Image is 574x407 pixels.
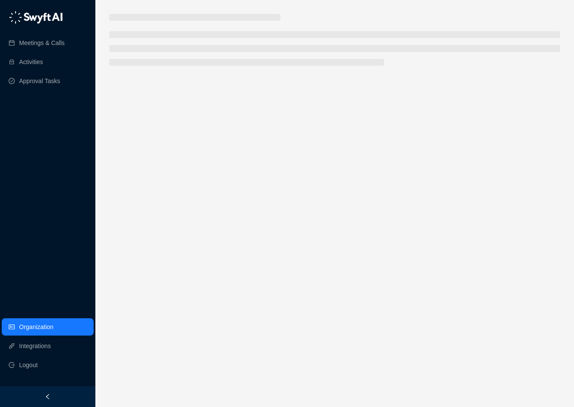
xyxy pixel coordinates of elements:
span: Logout [19,356,38,374]
a: Activities [19,53,43,71]
a: Organization [19,318,53,336]
span: logout [9,362,15,368]
span: left [45,394,51,400]
a: Integrations [19,337,51,355]
a: Approval Tasks [19,72,60,90]
a: Meetings & Calls [19,34,65,52]
img: logo-05li4sbe.png [9,11,63,24]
